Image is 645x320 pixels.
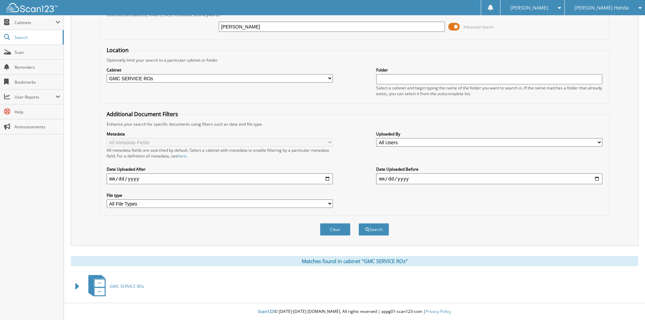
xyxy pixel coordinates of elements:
button: Clear [320,223,350,236]
input: start [107,173,333,184]
span: Scan [15,49,60,55]
span: [PERSON_NAME] [510,6,548,10]
button: Search [359,223,389,236]
span: Bookmarks [15,79,60,85]
div: Matches found in cabinet "GMC SERVICE ROs" [71,256,638,266]
label: File type [107,192,333,198]
legend: Additional Document Filters [103,110,181,118]
div: Select a cabinet and begin typing the name of the folder you want to search in. If the name match... [376,85,602,97]
label: Uploaded By [376,131,602,137]
span: GMC SERVICE ROs [110,283,144,289]
span: [PERSON_NAME] Honda [575,6,629,10]
div: Enhance your search for specific documents using filters such as date and file type. [103,121,606,127]
div: Optionally limit your search to a particular cabinet or folder [103,57,606,63]
input: end [376,173,602,184]
span: User Reports [15,94,56,100]
a: Privacy Policy [426,308,451,314]
span: Announcements [15,124,60,130]
label: Folder [376,67,602,73]
a: here [178,153,187,159]
legend: Location [103,46,132,54]
span: Reminders [15,64,60,70]
div: © [DATE]-[DATE] [DOMAIN_NAME]. All rights reserved | appg01-scan123-com | [64,303,645,320]
label: Metadata [107,131,333,137]
span: Cabinets [15,20,56,25]
div: All metadata fields are searched by default. Select a cabinet with metadata to enable filtering b... [107,147,333,159]
img: scan123-logo-white.svg [7,3,58,12]
label: Date Uploaded After [107,166,333,172]
span: Help [15,109,60,115]
label: Date Uploaded Before [376,166,602,172]
iframe: Chat Widget [611,287,645,320]
span: Search [15,35,59,40]
label: Cabinet [107,67,333,73]
span: Advanced Search [464,24,494,29]
a: GMC SERVICE ROs [84,273,144,300]
span: Scan123 [258,308,274,314]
